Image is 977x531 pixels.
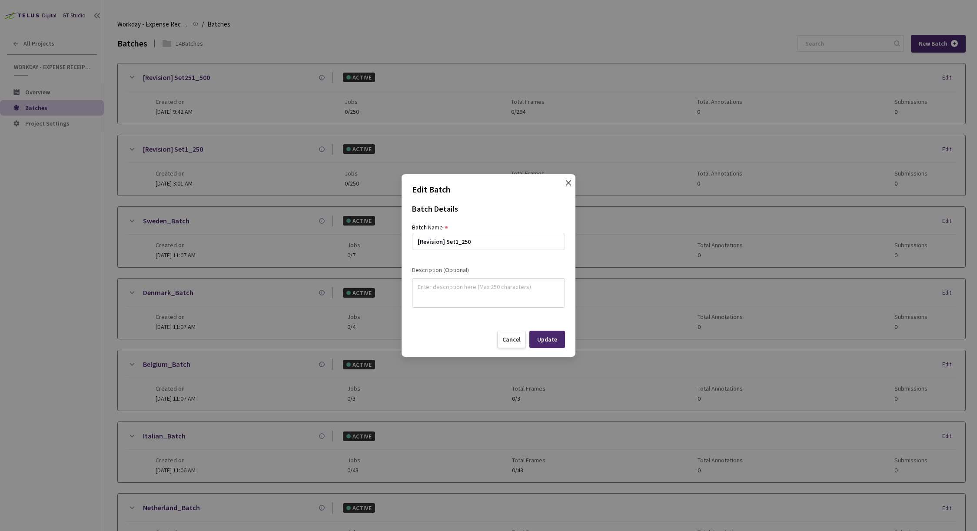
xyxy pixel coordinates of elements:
span: close [565,179,572,204]
div: Batch Details [412,203,565,215]
div: Batch Name [412,222,443,232]
span: Description (Optional) [412,266,469,274]
p: Edit Batch [412,183,565,196]
div: Update [537,336,557,343]
div: Cancel [502,336,521,343]
button: Close [556,179,570,193]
